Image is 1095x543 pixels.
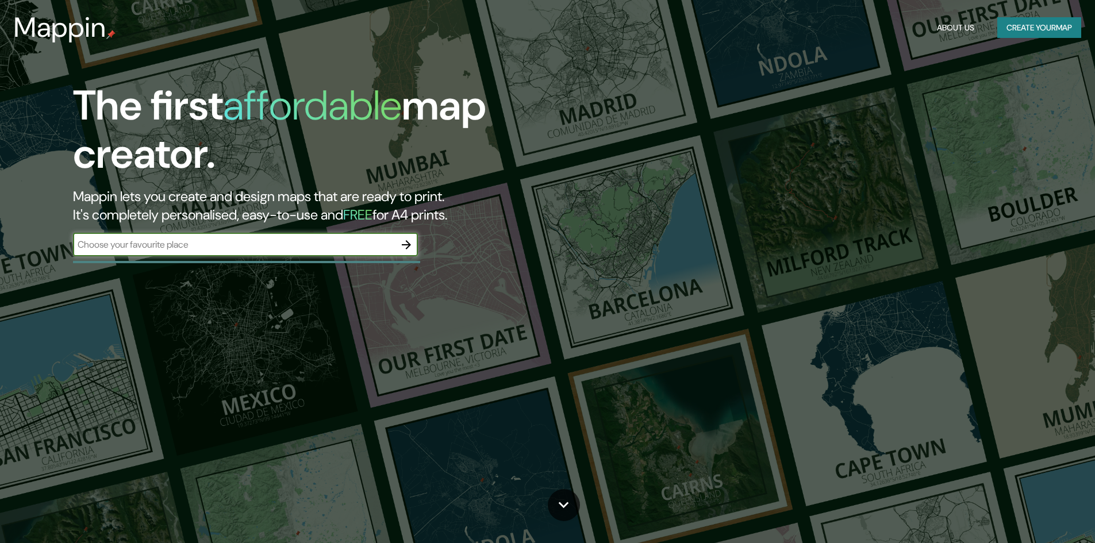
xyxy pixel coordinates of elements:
button: About Us [932,17,979,38]
input: Choose your favourite place [73,238,395,251]
img: mappin-pin [106,30,116,39]
h2: Mappin lets you create and design maps that are ready to print. It's completely personalised, eas... [73,187,621,224]
button: Create yourmap [997,17,1081,38]
h1: The first map creator. [73,82,621,187]
h3: Mappin [14,11,106,44]
h5: FREE [343,206,372,224]
h1: affordable [223,79,402,132]
iframe: Help widget launcher [993,498,1082,530]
